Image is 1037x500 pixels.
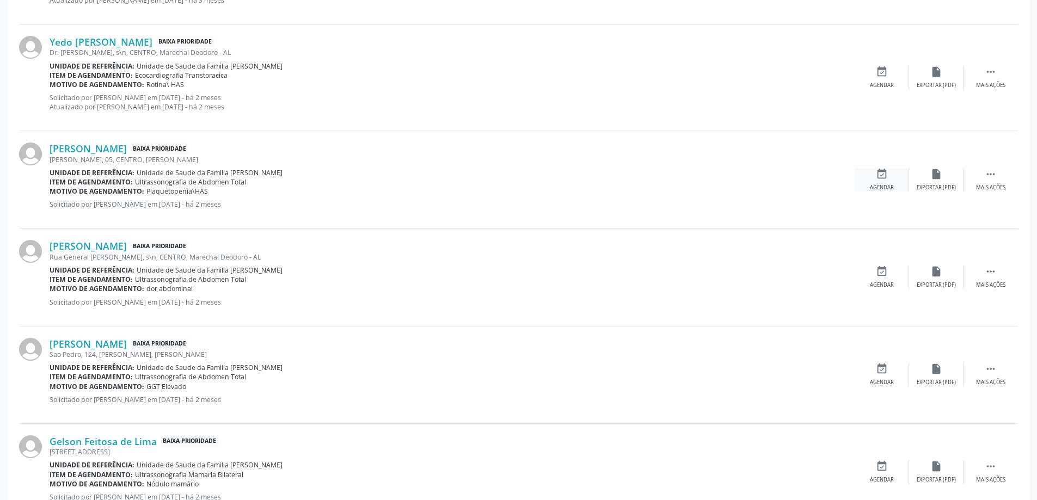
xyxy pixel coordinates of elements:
[870,82,894,89] div: Agendar
[870,184,894,192] div: Agendar
[135,470,243,479] span: Ultrassonografia Mamaria Bilateral
[137,266,283,275] span: Unidade de Saude da Familia [PERSON_NAME]
[50,298,855,307] p: Solicitado por [PERSON_NAME] em [DATE] - há 2 meses
[50,395,855,404] p: Solicitado por [PERSON_NAME] em [DATE] - há 2 meses
[876,363,888,375] i: event_available
[50,284,144,293] b: Motivo de agendamento:
[930,363,942,375] i: insert_drive_file
[146,382,186,391] span: GGT Elevado
[917,476,956,484] div: Exportar (PDF)
[137,61,283,71] span: Unidade de Saude da Familia [PERSON_NAME]
[870,476,894,484] div: Agendar
[876,66,888,78] i: event_available
[50,382,144,391] b: Motivo de agendamento:
[917,82,956,89] div: Exportar (PDF)
[137,460,283,470] span: Unidade de Saude da Familia [PERSON_NAME]
[50,363,134,372] b: Unidade de referência:
[50,143,127,155] a: [PERSON_NAME]
[19,338,42,361] img: img
[50,372,133,381] b: Item de agendamento:
[135,71,228,80] span: Ecocardiografia Transtoracica
[19,143,42,165] img: img
[156,36,214,48] span: Baixa Prioridade
[50,266,134,275] b: Unidade de referência:
[976,281,1005,289] div: Mais ações
[876,460,888,472] i: event_available
[976,476,1005,484] div: Mais ações
[50,36,152,48] a: Yedo [PERSON_NAME]
[19,240,42,263] img: img
[50,177,133,187] b: Item de agendamento:
[146,80,184,89] span: Rotina\ HAS
[135,372,246,381] span: Ultrassonografia de Abdomen Total
[50,460,134,470] b: Unidade de referência:
[976,82,1005,89] div: Mais ações
[50,48,855,57] div: Dr. [PERSON_NAME], s\n, CENTRO, Marechal Deodoro - AL
[985,66,997,78] i: 
[19,435,42,458] img: img
[917,379,956,386] div: Exportar (PDF)
[985,266,997,277] i: 
[146,479,199,489] span: Nódulo mamário
[50,350,855,359] div: Sao Pedro, 124, [PERSON_NAME], [PERSON_NAME]
[976,184,1005,192] div: Mais ações
[50,61,134,71] b: Unidade de referência:
[876,168,888,180] i: event_available
[50,155,855,164] div: [PERSON_NAME], 05, CENTRO, [PERSON_NAME]
[50,200,855,209] p: Solicitado por [PERSON_NAME] em [DATE] - há 2 meses
[161,436,218,447] span: Baixa Prioridade
[985,363,997,375] i: 
[870,281,894,289] div: Agendar
[50,168,134,177] b: Unidade de referência:
[930,66,942,78] i: insert_drive_file
[131,240,188,252] span: Baixa Prioridade
[876,266,888,277] i: event_available
[135,275,246,284] span: Ultrassonografia de Abdomen Total
[50,447,855,456] div: [STREET_ADDRESS]
[137,168,283,177] span: Unidade de Saude da Familia [PERSON_NAME]
[50,470,133,479] b: Item de agendamento:
[146,187,208,196] span: Plaquetopenia\HAS
[50,80,144,89] b: Motivo de agendamento:
[135,177,246,187] span: Ultrassonografia de Abdomen Total
[131,338,188,350] span: Baixa Prioridade
[930,460,942,472] i: insert_drive_file
[917,184,956,192] div: Exportar (PDF)
[50,93,855,112] p: Solicitado por [PERSON_NAME] em [DATE] - há 2 meses Atualizado por [PERSON_NAME] em [DATE] - há 2...
[50,435,157,447] a: Gelson Feitosa de Lima
[870,379,894,386] div: Agendar
[146,284,193,293] span: dor abdominal
[137,363,283,372] span: Unidade de Saude da Familia [PERSON_NAME]
[131,143,188,155] span: Baixa Prioridade
[917,281,956,289] div: Exportar (PDF)
[976,379,1005,386] div: Mais ações
[930,168,942,180] i: insert_drive_file
[50,71,133,80] b: Item de agendamento:
[50,252,855,262] div: Rua General [PERSON_NAME], s\n, CENTRO, Marechal Deodoro - AL
[985,168,997,180] i: 
[50,187,144,196] b: Motivo de agendamento:
[50,479,144,489] b: Motivo de agendamento:
[50,240,127,252] a: [PERSON_NAME]
[985,460,997,472] i: 
[50,338,127,350] a: [PERSON_NAME]
[930,266,942,277] i: insert_drive_file
[50,275,133,284] b: Item de agendamento:
[19,36,42,59] img: img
